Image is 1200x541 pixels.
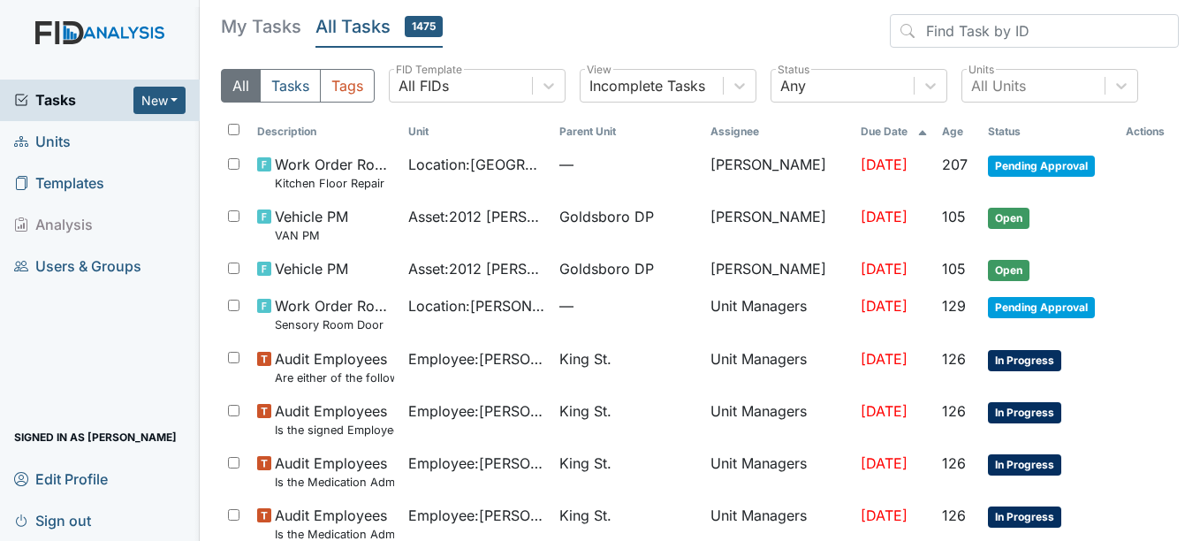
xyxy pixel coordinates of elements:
small: Is the signed Employee Confidentiality Agreement in the file (HIPPA)? [275,422,394,438]
span: Vehicle PM VAN PM [275,206,348,244]
span: Pending Approval [988,297,1095,318]
div: Type filter [221,69,375,103]
td: Unit Managers [703,393,854,446]
span: Pending Approval [988,156,1095,177]
th: Toggle SortBy [401,117,552,147]
span: Audit Employees Is the signed Employee Confidentiality Agreement in the file (HIPPA)? [275,400,394,438]
td: Unit Managers [703,288,854,340]
span: — [559,295,696,316]
span: Open [988,260,1029,281]
span: 105 [942,208,966,225]
small: VAN PM [275,227,348,244]
h5: All Tasks [315,14,443,39]
td: [PERSON_NAME] [703,147,854,199]
span: 1475 [405,16,443,37]
button: New [133,87,186,114]
span: Goldsboro DP [559,258,654,279]
td: Unit Managers [703,446,854,498]
span: Employee : [PERSON_NAME] [408,348,545,370]
td: [PERSON_NAME] [703,199,854,251]
div: Incomplete Tasks [589,75,705,96]
span: 129 [942,297,966,315]
span: In Progress [988,507,1061,528]
div: All FIDs [399,75,449,96]
span: Asset : 2012 [PERSON_NAME] 07541 [408,258,545,279]
span: Audit Employees Is the Medication Administration certificate found in the file? [275,453,394,491]
span: In Progress [988,402,1061,423]
input: Find Task by ID [890,14,1179,48]
button: All [221,69,261,103]
span: Employee : [PERSON_NAME], Uniququa [408,453,545,474]
span: Users & Groups [14,253,141,280]
button: Tasks [260,69,321,103]
span: [DATE] [861,507,908,524]
span: [DATE] [861,454,908,472]
span: Employee : [PERSON_NAME] [408,400,545,422]
span: Work Order Routine Sensory Room Door [275,295,394,333]
span: King St. [559,348,611,370]
span: Location : [GEOGRAPHIC_DATA] [408,154,545,175]
small: Kitchen Floor Repair [275,175,394,192]
th: Toggle SortBy [250,117,401,147]
span: Units [14,128,71,156]
span: Open [988,208,1029,229]
span: [DATE] [861,260,908,278]
input: Toggle All Rows Selected [228,124,239,135]
button: Tags [320,69,375,103]
span: — [559,154,696,175]
a: Tasks [14,89,133,110]
span: [DATE] [861,208,908,225]
small: Is the Medication Administration certificate found in the file? [275,474,394,491]
span: 126 [942,507,966,524]
th: Toggle SortBy [552,117,703,147]
span: Asset : 2012 [PERSON_NAME] 07541 [408,206,545,227]
span: Edit Profile [14,465,108,492]
td: [PERSON_NAME] [703,251,854,288]
span: Employee : [PERSON_NAME], Uniququa [408,505,545,526]
td: Unit Managers [703,341,854,393]
span: [DATE] [861,350,908,368]
span: King St. [559,400,611,422]
span: King St. [559,453,611,474]
span: Templates [14,170,104,197]
th: Assignee [703,117,854,147]
span: In Progress [988,350,1061,371]
span: Work Order Routine Kitchen Floor Repair [275,154,394,192]
span: Audit Employees Are either of the following in the file? "Consumer Report Release Forms" and the ... [275,348,394,386]
th: Toggle SortBy [981,117,1119,147]
span: 126 [942,350,966,368]
span: Signed in as [PERSON_NAME] [14,423,177,451]
th: Toggle SortBy [935,117,980,147]
span: [DATE] [861,402,908,420]
h5: My Tasks [221,14,301,39]
span: [DATE] [861,297,908,315]
span: Vehicle PM [275,258,348,279]
div: Any [780,75,806,96]
span: 105 [942,260,966,278]
th: Toggle SortBy [854,117,935,147]
span: Sign out [14,507,91,534]
span: King St. [559,505,611,526]
span: 126 [942,402,966,420]
div: All Units [971,75,1026,96]
small: Are either of the following in the file? "Consumer Report Release Forms" and the "MVR Disclosure ... [275,370,394,386]
span: 126 [942,454,966,472]
th: Actions [1119,117,1179,147]
span: In Progress [988,454,1061,476]
span: [DATE] [861,156,908,173]
span: Location : [PERSON_NAME] [408,295,545,316]
span: 207 [942,156,968,173]
span: Goldsboro DP [559,206,654,227]
small: Sensory Room Door [275,316,394,333]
